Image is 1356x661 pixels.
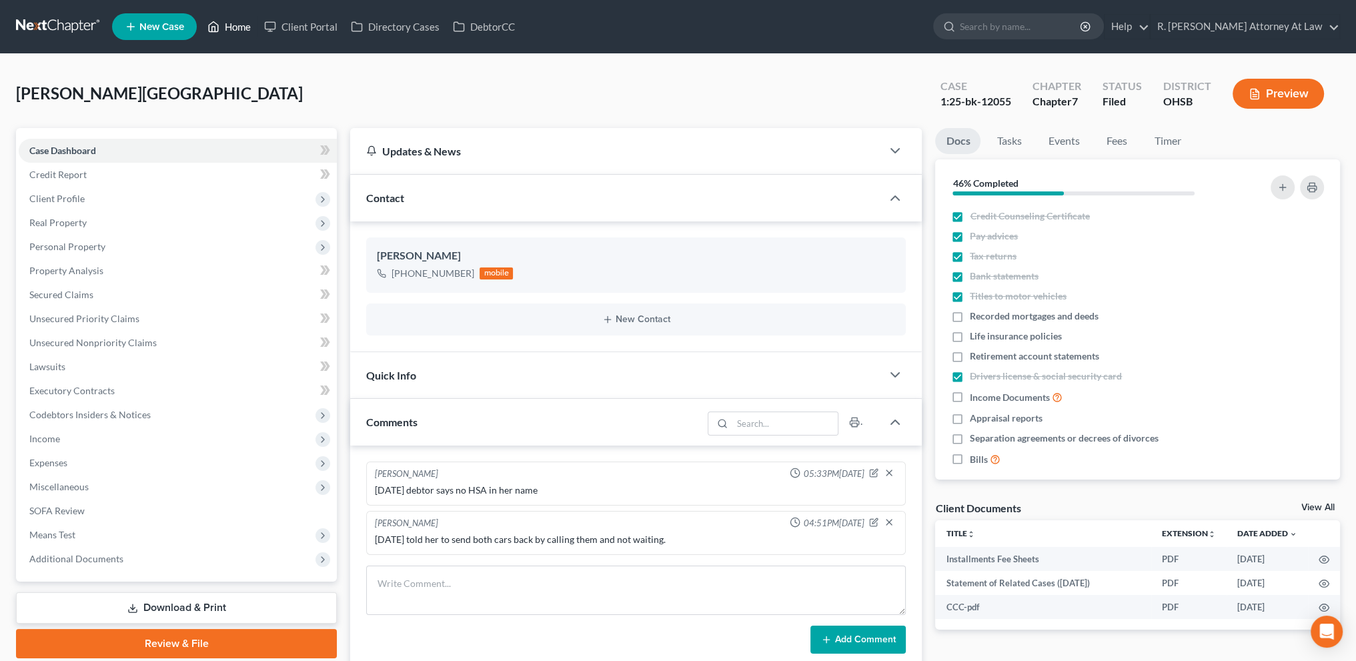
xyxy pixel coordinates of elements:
[29,241,105,252] span: Personal Property
[1233,79,1324,109] button: Preview
[19,355,337,379] a: Lawsuits
[970,309,1099,323] span: Recorded mortgages and deeds
[803,468,864,480] span: 05:33PM[DATE]
[1227,595,1308,619] td: [DATE]
[1163,94,1211,109] div: OHSB
[19,163,337,187] a: Credit Report
[19,379,337,403] a: Executory Contracts
[1037,128,1090,154] a: Events
[19,139,337,163] a: Case Dashboard
[19,307,337,331] a: Unsecured Priority Claims
[366,144,866,158] div: Updates & News
[970,249,1016,263] span: Tax returns
[344,15,446,39] a: Directory Cases
[1151,595,1227,619] td: PDF
[946,528,974,538] a: Titleunfold_more
[1227,547,1308,571] td: [DATE]
[19,499,337,523] a: SOFA Review
[29,529,75,540] span: Means Test
[935,547,1151,571] td: Installments Fee Sheets
[1105,15,1149,39] a: Help
[29,313,139,324] span: Unsecured Priority Claims
[375,533,897,546] div: [DATE] told her to send both cars back by calling them and not waiting.
[1301,503,1335,512] a: View All
[1072,95,1078,107] span: 7
[19,283,337,307] a: Secured Claims
[940,94,1011,109] div: 1:25-bk-12055
[19,331,337,355] a: Unsecured Nonpriority Claims
[1151,547,1227,571] td: PDF
[935,595,1151,619] td: CCC-pdf
[29,265,103,276] span: Property Analysis
[375,484,897,497] div: [DATE] debtor says no HSA in her name
[970,370,1122,383] span: Drivers license & social security card
[1151,15,1339,39] a: R. [PERSON_NAME] Attorney At Law
[960,14,1082,39] input: Search by name...
[1151,571,1227,595] td: PDF
[29,337,157,348] span: Unsecured Nonpriority Claims
[366,369,416,382] span: Quick Info
[970,391,1050,404] span: Income Documents
[1162,528,1216,538] a: Extensionunfold_more
[970,412,1043,425] span: Appraisal reports
[1311,616,1343,648] div: Open Intercom Messenger
[970,289,1067,303] span: Titles to motor vehicles
[29,217,87,228] span: Real Property
[970,269,1039,283] span: Bank statements
[732,412,838,435] input: Search...
[29,289,93,300] span: Secured Claims
[201,15,257,39] a: Home
[366,416,418,428] span: Comments
[29,361,65,372] span: Lawsuits
[257,15,344,39] a: Client Portal
[139,22,184,32] span: New Case
[1103,79,1142,94] div: Status
[970,209,1089,223] span: Credit Counseling Certificate
[446,15,522,39] a: DebtorCC
[1289,530,1297,538] i: expand_more
[935,128,980,154] a: Docs
[480,267,513,279] div: mobile
[19,259,337,283] a: Property Analysis
[935,501,1021,515] div: Client Documents
[952,177,1018,189] strong: 46% Completed
[392,267,474,280] div: [PHONE_NUMBER]
[377,248,895,264] div: [PERSON_NAME]
[1033,79,1081,94] div: Chapter
[29,409,151,420] span: Codebtors Insiders & Notices
[29,385,115,396] span: Executory Contracts
[375,517,438,530] div: [PERSON_NAME]
[16,83,303,103] span: [PERSON_NAME][GEOGRAPHIC_DATA]
[29,481,89,492] span: Miscellaneous
[803,517,864,530] span: 04:51PM[DATE]
[970,329,1062,343] span: Life insurance policies
[366,191,404,204] span: Contact
[1237,528,1297,538] a: Date Added expand_more
[375,468,438,481] div: [PERSON_NAME]
[966,530,974,538] i: unfold_more
[1208,530,1216,538] i: unfold_more
[29,553,123,564] span: Additional Documents
[970,229,1018,243] span: Pay advices
[1163,79,1211,94] div: District
[29,145,96,156] span: Case Dashboard
[986,128,1032,154] a: Tasks
[16,629,337,658] a: Review & File
[29,505,85,516] span: SOFA Review
[1033,94,1081,109] div: Chapter
[29,193,85,204] span: Client Profile
[1095,128,1138,154] a: Fees
[29,457,67,468] span: Expenses
[970,453,988,466] span: Bills
[377,314,895,325] button: New Contact
[940,79,1011,94] div: Case
[29,433,60,444] span: Income
[970,432,1159,445] span: Separation agreements or decrees of divorces
[935,571,1151,595] td: Statement of Related Cases ([DATE])
[1143,128,1191,154] a: Timer
[29,169,87,180] span: Credit Report
[810,626,906,654] button: Add Comment
[1227,571,1308,595] td: [DATE]
[970,350,1099,363] span: Retirement account statements
[16,592,337,624] a: Download & Print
